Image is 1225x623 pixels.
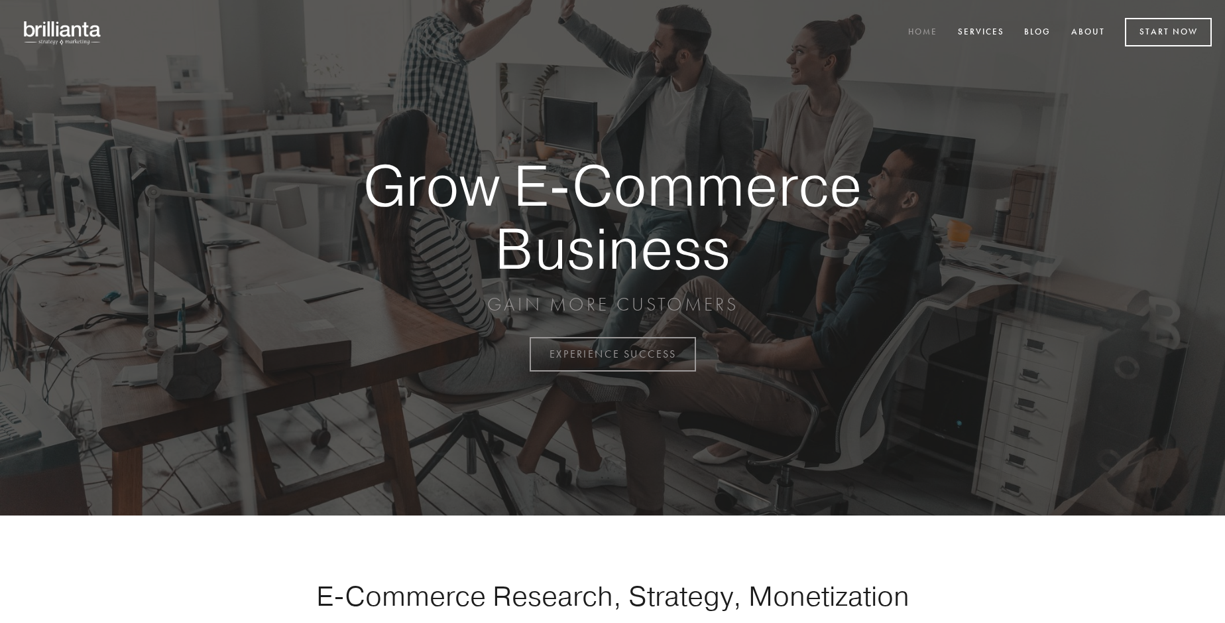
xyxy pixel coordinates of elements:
img: brillianta - research, strategy, marketing [13,13,113,52]
h1: E-Commerce Research, Strategy, Monetization [274,579,951,612]
strong: Grow E-Commerce Business [317,154,908,279]
a: Home [900,22,946,44]
a: Start Now [1125,18,1212,46]
a: EXPERIENCE SUCCESS [530,337,696,372]
a: About [1063,22,1114,44]
a: Blog [1016,22,1059,44]
a: Services [949,22,1013,44]
p: GAIN MORE CUSTOMERS [317,293,908,316]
